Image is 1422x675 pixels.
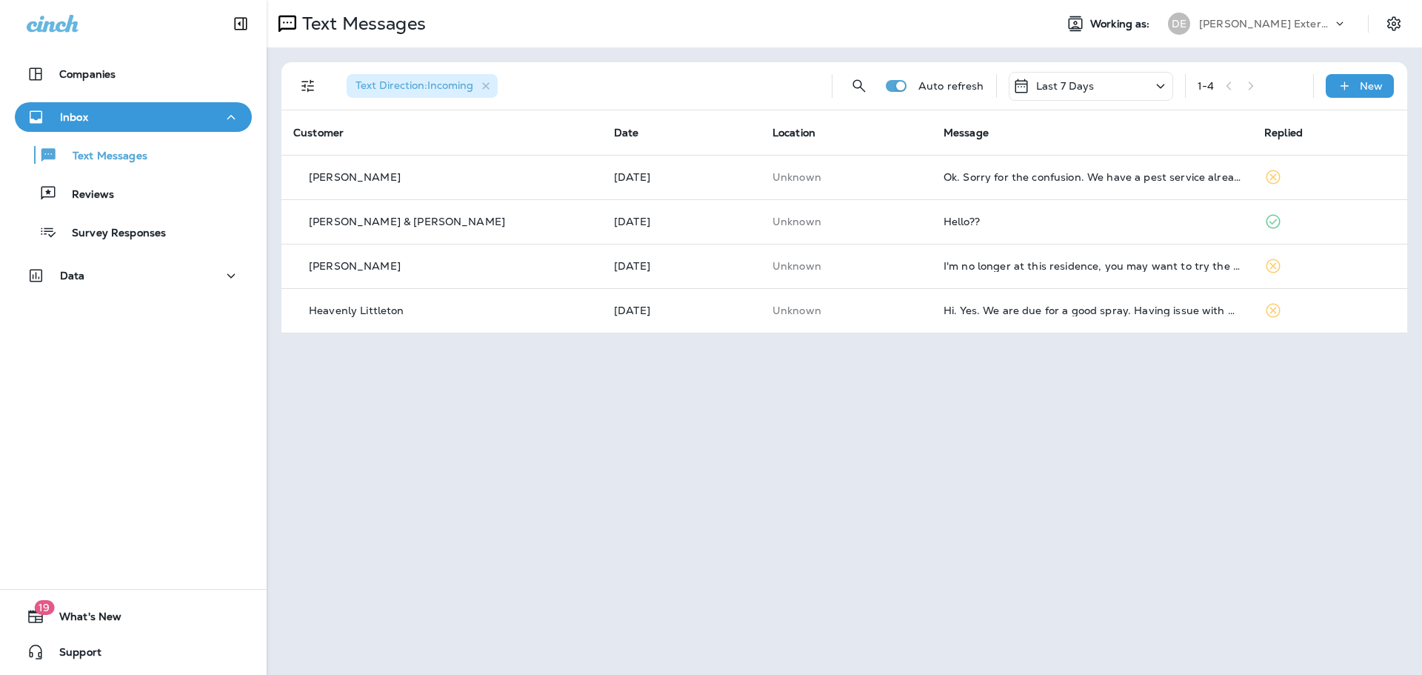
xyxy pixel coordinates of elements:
p: Last 7 Days [1036,80,1095,92]
p: This customer does not have a last location and the phone number they messaged is not assigned to... [772,260,920,272]
div: Ok. Sorry for the confusion. We have a pest service already. Thanks! [944,171,1241,183]
div: Hello?? [944,216,1241,227]
button: 19What's New [15,602,252,631]
button: Survey Responses [15,216,252,247]
div: DE [1168,13,1190,35]
span: Date [614,126,639,139]
p: Text Messages [58,150,147,164]
button: Collapse Sidebar [220,9,261,39]
p: Aug 22, 2025 11:40 AM [614,216,749,227]
div: I'm no longer at this residence, you may want to try the new owners. [944,260,1241,272]
button: Filters [293,71,323,101]
p: Companies [59,68,116,80]
button: Settings [1381,10,1407,37]
p: Inbox [60,111,88,123]
p: [PERSON_NAME] Exterminating [1199,18,1332,30]
button: Inbox [15,102,252,132]
p: This customer does not have a last location and the phone number they messaged is not assigned to... [772,171,920,183]
button: Text Messages [15,139,252,170]
div: 1 - 4 [1198,80,1214,92]
p: Data [60,270,85,282]
div: Text Direction:Incoming [347,74,498,98]
p: Heavenly Littleton [309,305,404,316]
span: Text Direction : Incoming [355,79,473,92]
button: Search Messages [844,71,874,101]
div: Hi. Yes. We are due for a good spray. Having issue with big drain gnats. [944,305,1241,316]
p: Aug 21, 2025 11:55 AM [614,260,749,272]
span: Location [772,126,815,139]
p: [PERSON_NAME] [309,171,401,183]
p: Aug 22, 2025 12:12 PM [614,171,749,183]
p: Text Messages [296,13,426,35]
p: New [1360,80,1383,92]
span: Message [944,126,989,139]
p: Reviews [57,188,114,202]
span: Replied [1264,126,1303,139]
button: Reviews [15,178,252,209]
p: This customer does not have a last location and the phone number they messaged is not assigned to... [772,305,920,316]
span: 19 [34,600,54,615]
span: Working as: [1090,18,1153,30]
button: Data [15,261,252,290]
span: Customer [293,126,344,139]
button: Companies [15,59,252,89]
button: Support [15,637,252,667]
p: [PERSON_NAME] & [PERSON_NAME] [309,216,505,227]
p: This customer does not have a last location and the phone number they messaged is not assigned to... [772,216,920,227]
p: Auto refresh [918,80,984,92]
p: Aug 21, 2025 11:00 AM [614,305,749,316]
span: What's New [44,611,121,628]
span: Support [44,646,101,664]
p: Survey Responses [57,227,166,241]
p: [PERSON_NAME] [309,260,401,272]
